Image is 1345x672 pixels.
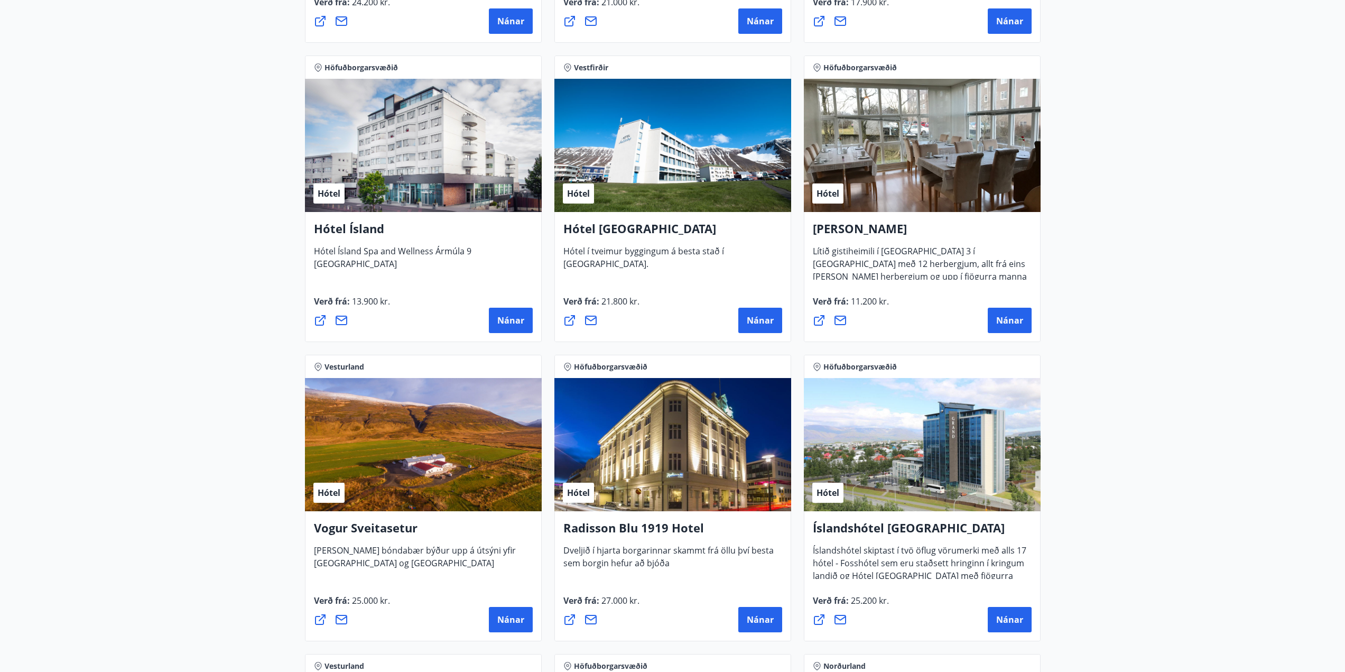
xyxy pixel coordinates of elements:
[314,245,471,278] span: Hótel Ísland Spa and Wellness Ármúla 9 [GEOGRAPHIC_DATA]
[563,245,724,278] span: Hótel í tveimur byggingum á besta stað í [GEOGRAPHIC_DATA].
[567,188,590,199] span: Hótel
[567,487,590,499] span: Hótel
[563,220,782,245] h4: Hótel [GEOGRAPHIC_DATA]
[823,362,897,372] span: Höfuðborgarsvæðið
[813,296,889,316] span: Verð frá :
[497,315,524,326] span: Nánar
[813,220,1032,245] h4: [PERSON_NAME]
[314,545,516,577] span: [PERSON_NAME] bóndabær býður upp á útsýni yfir [GEOGRAPHIC_DATA] og [GEOGRAPHIC_DATA]
[497,614,524,625] span: Nánar
[988,607,1032,632] button: Nánar
[574,661,647,671] span: Höfuðborgarsvæðið
[823,62,897,73] span: Höfuðborgarsvæðið
[318,487,340,499] span: Hótel
[324,362,364,372] span: Vesturland
[563,545,774,577] span: Dveljið í hjarta borgarinnar skammt frá öllu því besta sem borgin hefur að bjóða
[574,362,647,372] span: Höfuðborgarsvæðið
[563,296,639,316] span: Verð frá :
[738,308,782,333] button: Nánar
[324,661,364,671] span: Vesturland
[350,296,390,307] span: 13.900 kr.
[849,296,889,307] span: 11.200 kr.
[996,15,1023,27] span: Nánar
[599,595,639,606] span: 27.000 kr.
[996,315,1023,326] span: Nánar
[563,520,782,544] h4: Radisson Blu 1919 Hotel
[813,545,1026,603] span: Íslandshótel skiptast í tvö öflug vörumerki með alls 17 hótel - Fosshótel sem eru staðsett hringi...
[574,62,608,73] span: Vestfirðir
[489,308,533,333] button: Nánar
[747,315,774,326] span: Nánar
[563,595,639,615] span: Verð frá :
[813,595,889,615] span: Verð frá :
[738,8,782,34] button: Nánar
[996,614,1023,625] span: Nánar
[988,308,1032,333] button: Nánar
[849,595,889,606] span: 25.200 kr.
[489,607,533,632] button: Nánar
[738,607,782,632] button: Nánar
[489,8,533,34] button: Nánar
[747,15,774,27] span: Nánar
[318,188,340,199] span: Hótel
[813,245,1027,303] span: Lítið gistiheimili í [GEOGRAPHIC_DATA] 3 í [GEOGRAPHIC_DATA] með 12 herbergjum, allt frá eins [PE...
[314,296,390,316] span: Verð frá :
[314,595,390,615] span: Verð frá :
[314,520,533,544] h4: Vogur Sveitasetur
[314,220,533,245] h4: Hótel Ísland
[599,296,639,307] span: 21.800 kr.
[817,487,839,499] span: Hótel
[813,520,1032,544] h4: Íslandshótel [GEOGRAPHIC_DATA]
[747,614,774,625] span: Nánar
[823,661,866,671] span: Norðurland
[988,8,1032,34] button: Nánar
[324,62,398,73] span: Höfuðborgarsvæðið
[497,15,524,27] span: Nánar
[350,595,390,606] span: 25.000 kr.
[817,188,839,199] span: Hótel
